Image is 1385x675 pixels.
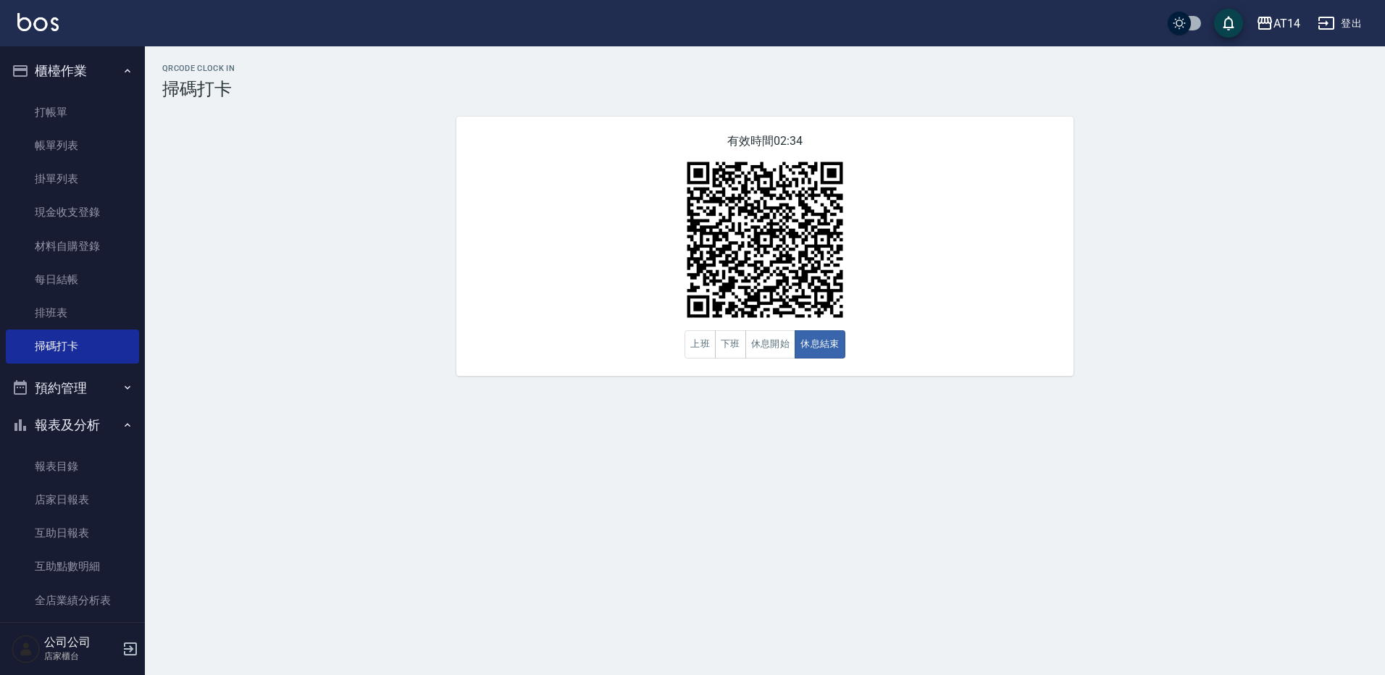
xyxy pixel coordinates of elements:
[6,617,139,650] a: 設計師日報表
[162,79,1368,99] h3: 掃碼打卡
[6,406,139,444] button: 報表及分析
[715,330,746,359] button: 下班
[6,96,139,129] a: 打帳單
[17,13,59,31] img: Logo
[6,550,139,583] a: 互助點數明細
[6,330,139,363] a: 掃碼打卡
[6,230,139,263] a: 材料自購登錄
[1250,9,1306,38] button: AT14
[6,196,139,229] a: 現金收支登錄
[1312,10,1368,37] button: 登出
[745,330,796,359] button: 休息開始
[6,52,139,90] button: 櫃檯作業
[6,483,139,516] a: 店家日報表
[44,650,118,663] p: 店家櫃台
[12,634,41,663] img: Person
[6,296,139,330] a: 排班表
[6,584,139,617] a: 全店業績分析表
[6,450,139,483] a: 報表目錄
[685,330,716,359] button: 上班
[6,369,139,407] button: 預約管理
[795,330,845,359] button: 休息結束
[1273,14,1300,33] div: AT14
[6,516,139,550] a: 互助日報表
[6,162,139,196] a: 掛單列表
[1214,9,1243,38] button: save
[6,129,139,162] a: 帳單列表
[6,263,139,296] a: 每日結帳
[456,117,1074,376] div: 有效時間 02:34
[44,635,118,650] h5: 公司公司
[162,64,1368,73] h2: QRcode Clock In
